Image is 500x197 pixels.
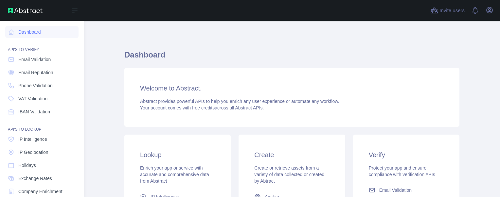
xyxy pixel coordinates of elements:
[5,26,79,38] a: Dashboard
[18,188,62,195] span: Company Enrichment
[5,54,79,65] a: Email Validation
[429,5,466,16] button: Invite users
[5,133,79,145] a: IP Intelligence
[18,175,52,182] span: Exchange Rates
[192,105,215,110] span: free credits
[5,93,79,105] a: VAT Validation
[8,8,43,13] img: Abstract API
[140,84,444,93] h3: Welcome to Abstract.
[18,108,50,115] span: IBAN Validation
[140,165,209,184] span: Enrich your app or service with accurate and comprehensive data from Abstract
[18,162,36,169] span: Holidays
[124,50,459,65] h1: Dashboard
[140,150,215,159] h3: Lookup
[18,56,51,63] span: Email Validation
[18,69,53,76] span: Email Reputation
[366,184,446,196] a: Email Validation
[5,67,79,78] a: Email Reputation
[5,106,79,118] a: IBAN Validation
[379,187,412,193] span: Email Validation
[369,150,444,159] h3: Verify
[18,82,53,89] span: Phone Validation
[5,146,79,158] a: IP Geolocation
[18,149,48,156] span: IP Geolocation
[5,39,79,52] div: API'S TO VERIFY
[5,172,79,184] a: Exchange Rates
[140,99,339,104] span: Abstract provides powerful APIs to help you enrich any user experience or automate any workflow.
[18,95,47,102] span: VAT Validation
[5,119,79,132] div: API'S TO LOOKUP
[5,80,79,91] a: Phone Validation
[5,159,79,171] a: Holidays
[254,165,324,184] span: Create or retrieve assets from a variety of data collected or created by Abtract
[18,136,47,142] span: IP Intelligence
[439,7,465,14] span: Invite users
[140,105,264,110] span: Your account comes with across all Abstract APIs.
[369,165,435,177] span: Protect your app and ensure compliance with verification APIs
[254,150,329,159] h3: Create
